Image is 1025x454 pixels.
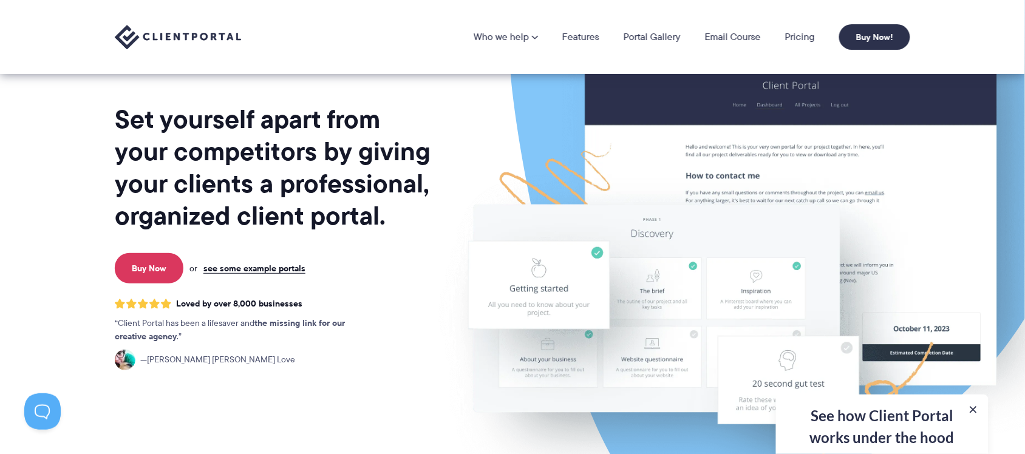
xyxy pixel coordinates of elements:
[189,263,197,274] span: or
[562,32,599,42] a: Features
[115,317,370,344] p: Client Portal has been a lifesaver and .
[203,263,305,274] a: see some example portals
[24,393,61,430] iframe: Toggle Customer Support
[705,32,761,42] a: Email Course
[474,32,538,42] a: Who we help
[176,299,302,309] span: Loved by over 8,000 businesses
[140,353,295,367] span: [PERSON_NAME] [PERSON_NAME] Love
[839,24,910,50] a: Buy Now!
[115,103,433,232] h1: Set yourself apart from your competitors by giving your clients a professional, organized client ...
[785,32,815,42] a: Pricing
[624,32,681,42] a: Portal Gallery
[115,253,183,283] a: Buy Now
[115,316,345,343] strong: the missing link for our creative agency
